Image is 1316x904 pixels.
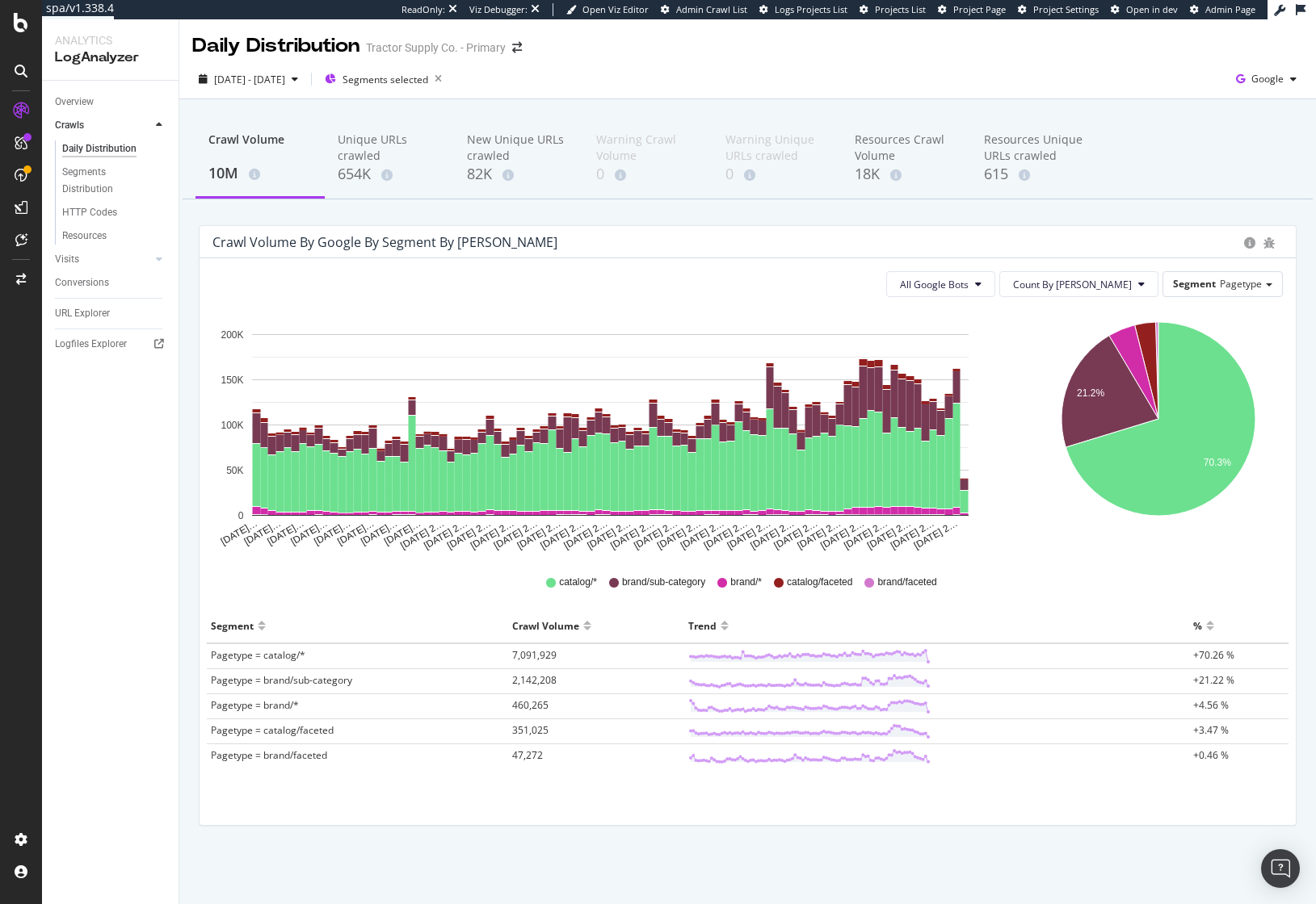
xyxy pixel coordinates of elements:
span: Projects List [875,3,926,15]
div: Daily Distribution [62,140,137,157]
text: 200K [221,329,243,341]
a: Project Settings [1018,3,1099,16]
div: Resources Unique URLs crawled [984,132,1087,164]
a: Logfiles Explorer [55,336,167,353]
div: Segments Distribution [62,164,152,198]
div: Overview [55,94,94,111]
a: Logs Projects List [759,3,847,16]
a: Resources [62,228,167,245]
span: 2,142,208 [512,673,557,687]
div: arrow-right-arrow-left [512,42,522,53]
svg: A chart. [1033,310,1283,552]
div: Resources Crawl Volume [855,132,958,164]
span: Google [1251,72,1284,86]
div: Unique URLs crawled [338,132,441,164]
button: [DATE] - [DATE] [192,66,305,92]
span: +0.46 % [1193,748,1229,762]
div: New Unique URLs crawled [467,132,570,164]
div: Warning Crawl Volume [596,132,700,164]
a: Open Viz Editor [566,3,649,16]
span: Admin Page [1205,3,1255,15]
div: ReadOnly: [402,3,445,16]
span: brand/sub-category [622,575,705,589]
text: 21.2% [1077,387,1104,399]
button: All Google Bots [886,271,995,297]
a: Open in dev [1111,3,1178,16]
div: 615 [984,164,1087,185]
div: circle-info [1244,237,1255,249]
a: Visits [55,251,151,268]
div: Crawls [55,117,84,134]
span: Pagetype = brand/* [211,698,299,712]
div: Resources [62,228,107,245]
span: [DATE] - [DATE] [214,73,285,86]
span: Count By Day [1013,278,1132,291]
button: Count By [PERSON_NAME] [999,271,1158,297]
div: HTTP Codes [62,204,117,221]
span: 47,272 [512,748,543,762]
span: +4.56 % [1193,698,1229,712]
span: Project Settings [1033,3,1099,15]
span: Open Viz Editor [582,3,649,15]
span: Pagetype = catalog/* [211,648,305,662]
span: 351,025 [512,723,549,737]
span: Segments selected [343,73,428,86]
text: 0 [238,510,244,521]
text: 150K [221,375,243,386]
span: +70.26 % [1193,648,1234,662]
span: catalog/* [559,575,597,589]
div: URL Explorer [55,305,110,322]
svg: A chart. [212,310,1009,552]
div: 10M [208,163,312,184]
div: Analytics [55,32,166,48]
div: Segment [211,613,254,638]
a: URL Explorer [55,305,167,322]
div: bug [1263,237,1275,249]
a: Overview [55,94,167,111]
a: Admin Crawl List [661,3,747,16]
div: Warning Unique URLs crawled [725,132,829,164]
span: brand/faceted [877,575,936,589]
span: Logs Projects List [775,3,847,15]
span: Segment [1173,277,1216,291]
span: +3.47 % [1193,723,1229,737]
div: 0 [596,164,700,185]
div: Crawl Volume by google by Segment by [PERSON_NAME] [212,234,557,250]
span: 7,091,929 [512,648,557,662]
div: Conversions [55,274,109,291]
div: Open Intercom Messenger [1261,849,1300,888]
span: Admin Crawl List [676,3,747,15]
div: Trend [688,613,717,638]
span: Pagetype [1220,277,1262,291]
span: Pagetype = brand/faceted [211,748,327,762]
span: Open in dev [1126,3,1178,15]
div: Visits [55,251,79,268]
button: Google [1230,66,1303,92]
span: All Google Bots [900,278,969,291]
text: 100K [221,420,243,431]
span: Project Page [953,3,1006,15]
div: Tractor Supply Co. - Primary [366,40,506,56]
div: Viz Debugger: [469,3,528,16]
div: LogAnalyzer [55,48,166,67]
span: Pagetype = brand/sub-category [211,673,352,687]
a: HTTP Codes [62,204,167,221]
div: 654K [338,164,441,185]
span: 460,265 [512,698,549,712]
span: +21.22 % [1193,673,1234,687]
div: 0 [725,164,829,185]
div: Logfiles Explorer [55,336,127,353]
a: Project Page [938,3,1006,16]
div: Crawl Volume [208,132,312,162]
div: 18K [855,164,958,185]
text: 70.3% [1204,457,1231,468]
span: Pagetype = catalog/faceted [211,723,334,737]
div: Daily Distribution [192,32,359,60]
a: Admin Page [1190,3,1255,16]
span: brand/* [730,575,762,589]
a: Conversions [55,274,167,291]
a: Daily Distribution [62,140,167,157]
div: 82K [467,164,570,185]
